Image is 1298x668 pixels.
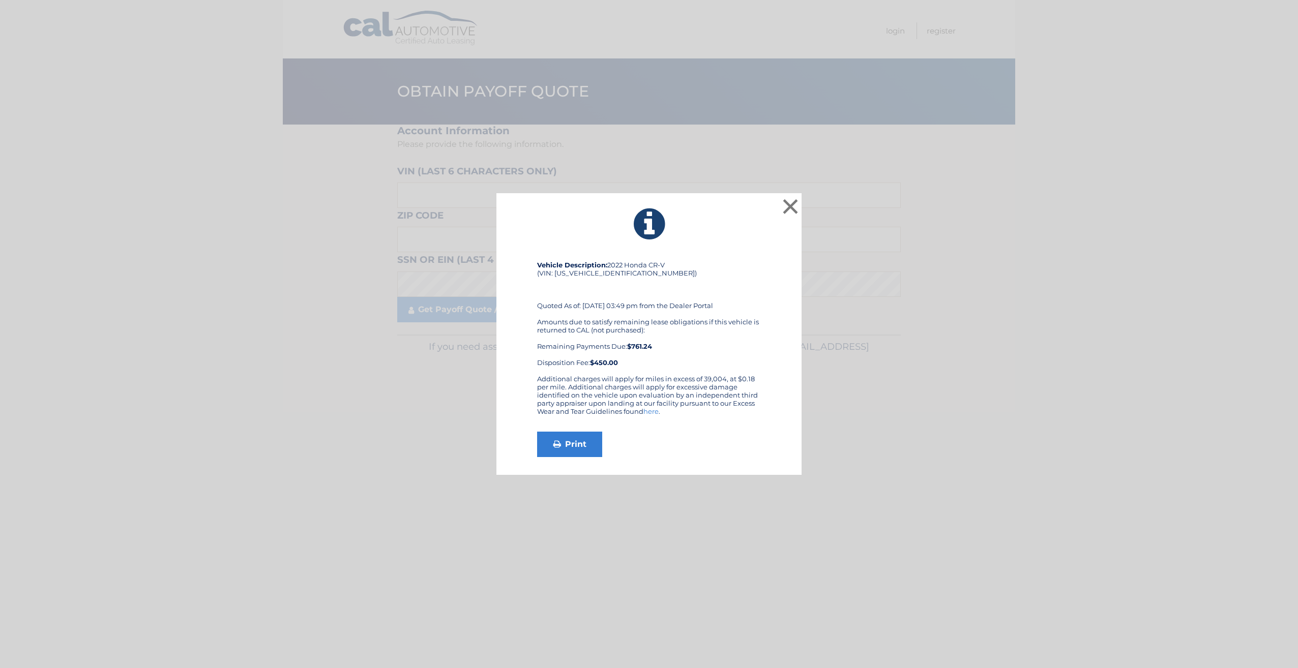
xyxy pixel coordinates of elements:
b: $761.24 [627,342,652,350]
button: × [780,196,801,217]
strong: $450.00 [590,358,618,367]
div: Additional charges will apply for miles in excess of 39,004, at $0.18 per mile. Additional charge... [537,375,761,423]
div: Amounts due to satisfy remaining lease obligations if this vehicle is returned to CAL (not purcha... [537,318,761,367]
strong: Vehicle Description: [537,261,607,269]
a: Print [537,432,602,457]
div: 2022 Honda CR-V (VIN: [US_VEHICLE_IDENTIFICATION_NUMBER]) Quoted As of: [DATE] 03:49 pm from the ... [537,261,761,375]
a: here [643,407,659,415]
